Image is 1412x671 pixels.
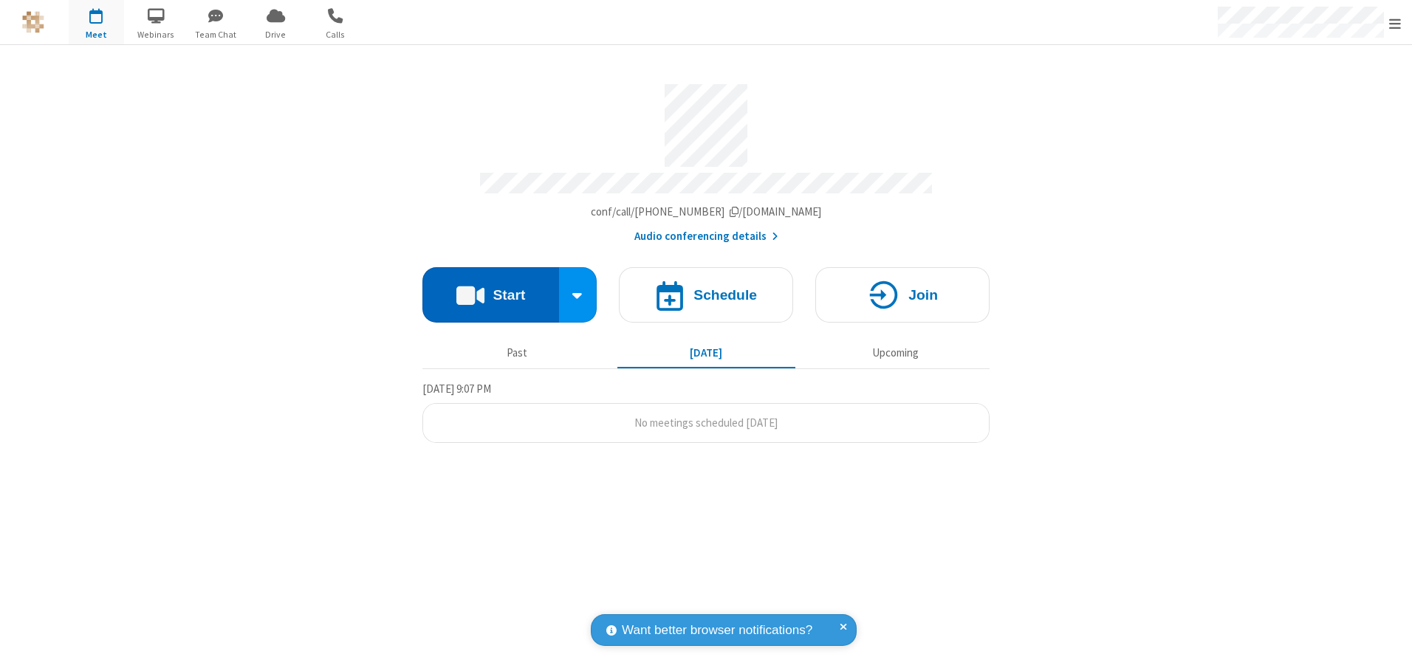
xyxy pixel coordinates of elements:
section: Account details [422,73,990,245]
h4: Schedule [693,288,757,302]
span: No meetings scheduled [DATE] [634,416,778,430]
span: Want better browser notifications? [622,621,812,640]
span: Webinars [128,28,184,41]
section: Today's Meetings [422,380,990,444]
button: Start [422,267,559,323]
div: Start conference options [559,267,597,323]
button: [DATE] [617,339,795,367]
button: Upcoming [806,339,984,367]
button: Schedule [619,267,793,323]
span: [DATE] 9:07 PM [422,382,491,396]
button: Copy my meeting room linkCopy my meeting room link [591,204,822,221]
span: Team Chat [188,28,244,41]
span: Drive [248,28,304,41]
img: QA Selenium DO NOT DELETE OR CHANGE [22,11,44,33]
button: Join [815,267,990,323]
button: Past [428,339,606,367]
h4: Start [493,288,525,302]
span: Meet [69,28,124,41]
span: Copy my meeting room link [591,204,822,218]
h4: Join [908,288,938,302]
button: Audio conferencing details [634,228,778,245]
span: Calls [308,28,363,41]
